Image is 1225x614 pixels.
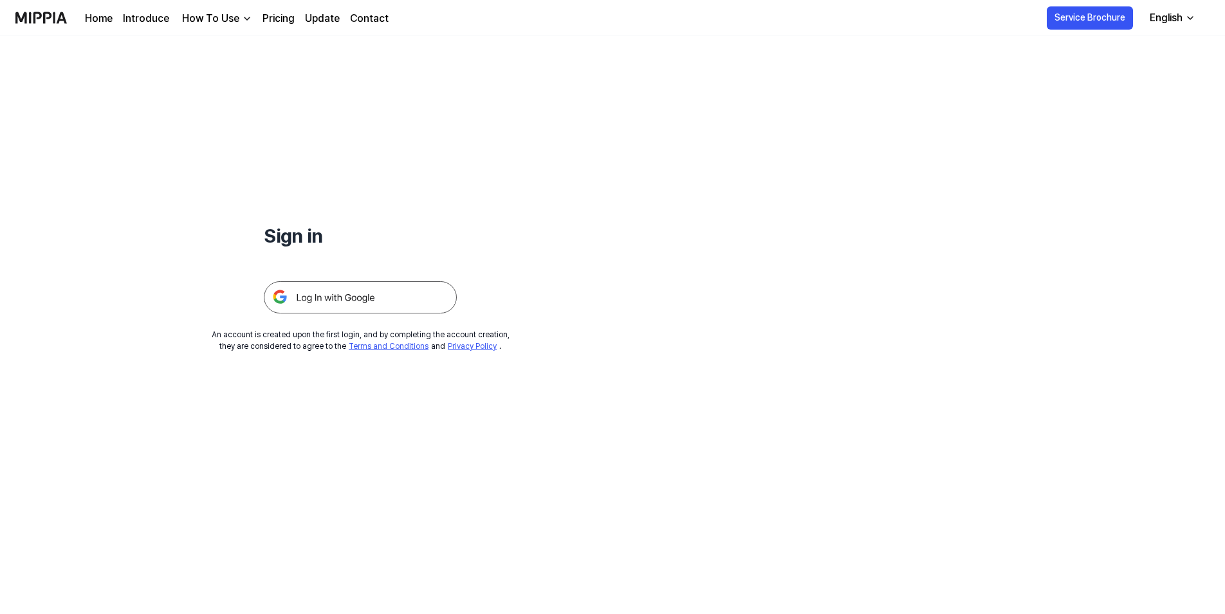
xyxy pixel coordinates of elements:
[212,329,510,352] div: An account is created upon the first login, and by completing the account creation, they are cons...
[123,11,169,26] a: Introduce
[1047,6,1133,30] button: Service Brochure
[1139,5,1203,31] button: English
[262,11,295,26] a: Pricing
[180,11,252,26] button: How To Use
[448,342,497,351] a: Privacy Policy
[350,11,389,26] a: Contact
[1147,10,1185,26] div: English
[85,11,113,26] a: Home
[264,221,457,250] h1: Sign in
[242,14,252,24] img: down
[180,11,242,26] div: How To Use
[305,11,340,26] a: Update
[349,342,428,351] a: Terms and Conditions
[264,281,457,313] img: 구글 로그인 버튼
